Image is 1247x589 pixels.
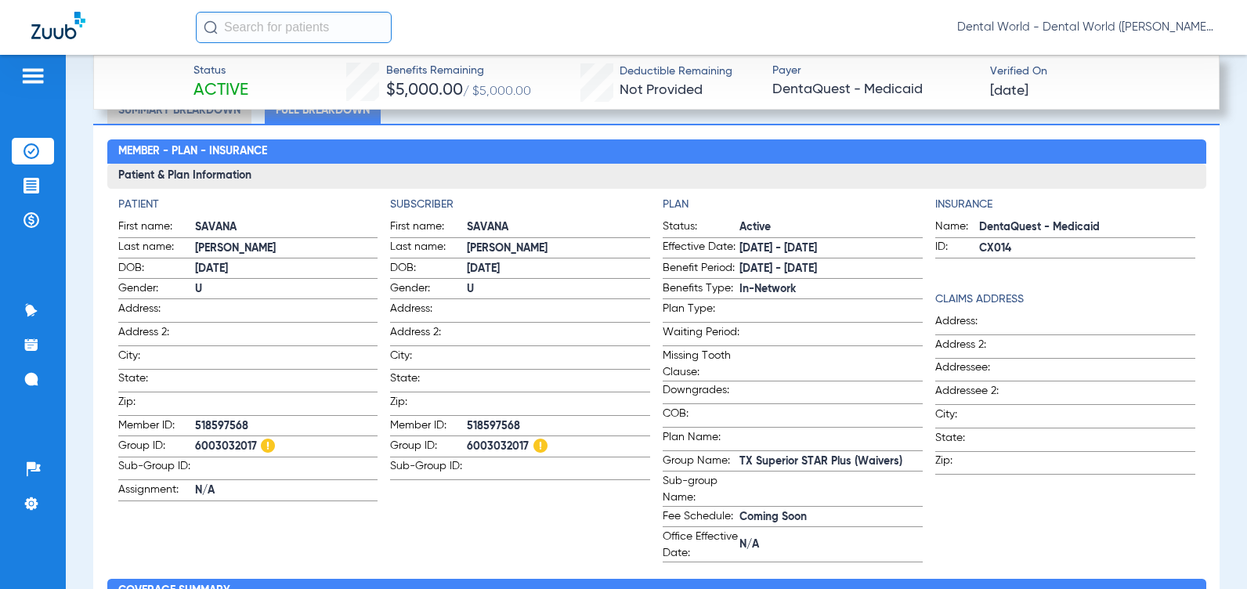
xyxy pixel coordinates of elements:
span: Group ID: [390,438,467,457]
span: Addressee 2: [935,383,1012,404]
span: City: [118,348,195,369]
span: First name: [390,219,467,237]
span: Group Name: [663,453,739,472]
span: Address 2: [118,324,195,345]
span: State: [390,370,467,392]
span: 518597568 [195,418,378,435]
h3: Patient & Plan Information [107,164,1206,189]
span: Active [193,80,248,102]
span: Plan Type: [663,301,739,322]
span: Verified On [990,63,1195,80]
span: ID: [935,239,979,258]
img: Search Icon [204,20,218,34]
span: COB: [663,406,739,427]
span: Benefits Remaining [386,63,531,79]
span: Member ID: [390,417,467,436]
img: Hazard [261,439,275,453]
span: [DATE] - [DATE] [739,240,923,257]
h2: Member - Plan - Insurance [107,139,1206,164]
span: [PERSON_NAME] [195,240,378,257]
span: Zip: [390,394,467,415]
iframe: Chat Widget [1169,514,1247,589]
li: Full Breakdown [265,96,381,124]
span: Status: [663,219,739,237]
span: Not Provided [620,83,703,97]
span: Gender: [118,280,195,299]
span: [DATE] - [DATE] [739,261,923,277]
span: Address: [390,301,467,322]
span: [PERSON_NAME] [467,240,650,257]
li: Summary Breakdown [107,96,251,124]
span: Missing Tooth Clause: [663,348,739,381]
span: Group ID: [118,438,195,457]
span: Name: [935,219,979,237]
span: Last name: [118,239,195,258]
h4: Patient [118,197,378,213]
span: 518597568 [467,418,650,435]
span: Member ID: [118,417,195,436]
h4: Subscriber [390,197,650,213]
span: Zip: [935,453,1012,474]
span: Address: [118,301,195,322]
span: Deductible Remaining [620,63,732,80]
span: Status [193,63,248,79]
span: City: [390,348,467,369]
span: Assignment: [118,482,195,500]
span: Sub-group Name: [663,473,739,506]
span: Benefits Type: [663,280,739,299]
span: [DATE] [467,261,650,277]
span: DentaQuest - Medicaid [772,80,977,99]
span: [DATE] [990,81,1028,101]
h4: Insurance [935,197,1195,213]
span: N/A [195,482,378,499]
span: Sub-Group ID: [118,458,195,479]
span: / $5,000.00 [463,85,531,98]
span: Last name: [390,239,467,258]
img: hamburger-icon [20,67,45,85]
span: CX014 [979,240,1195,257]
img: Zuub Logo [31,12,85,39]
span: TX Superior STAR Plus (Waivers) [739,453,923,470]
span: Sub-Group ID: [390,458,467,479]
span: Address: [935,313,1012,334]
span: Payer [772,63,977,79]
span: State: [118,370,195,392]
img: Hazard [533,439,548,453]
span: U [195,281,378,298]
span: Address 2: [935,337,1012,358]
span: $5,000.00 [386,82,463,99]
span: U [467,281,650,298]
h4: Claims Address [935,291,1195,308]
span: SAVANA [467,219,650,236]
span: Addressee: [935,360,1012,381]
span: 6003032017 [467,439,650,455]
input: Search for patients [196,12,392,43]
span: City: [935,407,1012,428]
span: DentaQuest - Medicaid [979,219,1195,236]
span: Dental World - Dental World ([PERSON_NAME]) [957,20,1216,35]
span: Active [739,219,923,236]
span: Office Effective Date: [663,529,739,562]
span: 6003032017 [195,439,378,455]
span: Downgrades: [663,382,739,403]
span: First name: [118,219,195,237]
span: Waiting Period: [663,324,739,345]
span: DOB: [118,260,195,279]
span: In-Network [739,281,923,298]
span: Effective Date: [663,239,739,258]
span: State: [935,430,1012,451]
h4: Plan [663,197,923,213]
span: Address 2: [390,324,467,345]
span: Coming Soon [739,509,923,526]
span: N/A [739,537,923,553]
span: Plan Name: [663,429,739,450]
span: DOB: [390,260,467,279]
span: Benefit Period: [663,260,739,279]
span: Fee Schedule: [663,508,739,527]
span: [DATE] [195,261,378,277]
